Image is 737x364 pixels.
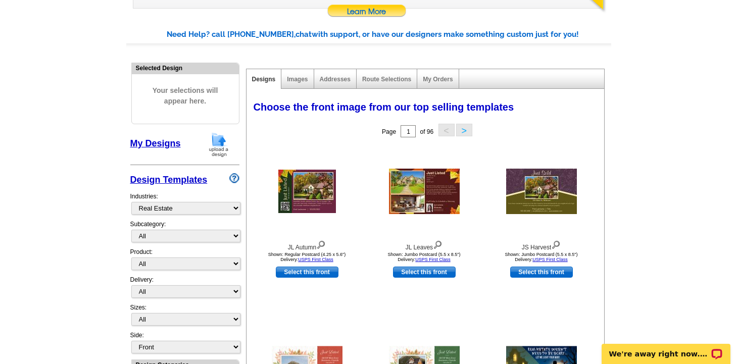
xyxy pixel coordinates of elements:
[252,76,276,83] a: Designs
[595,332,737,364] iframe: LiveChat chat widget
[420,128,433,135] span: of 96
[130,187,239,220] div: Industries:
[278,170,336,213] img: JL Autumn
[393,267,456,278] a: use this design
[433,238,443,249] img: view design details
[296,30,312,39] span: chat
[130,138,181,148] a: My Designs
[551,238,561,249] img: view design details
[276,267,338,278] a: use this design
[130,275,239,303] div: Delivery:
[130,247,239,275] div: Product:
[510,267,573,278] a: use this design
[369,252,480,262] div: Shown: Jumbo Postcard (5.5 x 8.5") Delivery:
[139,75,231,117] span: Your selections will appear here.
[130,220,239,247] div: Subcategory:
[320,76,351,83] a: Addresses
[206,132,232,158] img: upload-design
[486,252,597,262] div: Shown: Jumbo Postcard (5.5 x 8.5") Delivery:
[252,252,363,262] div: Shown: Regular Postcard (4.25 x 5.6") Delivery:
[254,101,514,113] span: Choose the front image from our top selling templates
[532,257,568,262] a: USPS First Class
[506,169,577,214] img: JS Harvest
[327,5,407,20] a: Learn More
[369,238,480,252] div: JL Leaves
[423,76,453,83] a: My Orders
[130,303,239,331] div: Sizes:
[456,124,472,136] button: >
[389,169,460,214] img: JL Leaves
[229,173,239,183] img: design-wizard-help-icon.png
[132,63,239,73] div: Selected Design
[316,238,326,249] img: view design details
[382,128,396,135] span: Page
[167,29,611,40] div: Need Help? call [PHONE_NUMBER], with support, or have our designers make something custom just fo...
[362,76,411,83] a: Route Selections
[252,238,363,252] div: JL Autumn
[298,257,333,262] a: USPS First Class
[130,331,239,354] div: Side:
[415,257,451,262] a: USPS First Class
[438,124,455,136] button: <
[287,76,308,83] a: Images
[130,175,208,185] a: Design Templates
[486,238,597,252] div: JS Harvest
